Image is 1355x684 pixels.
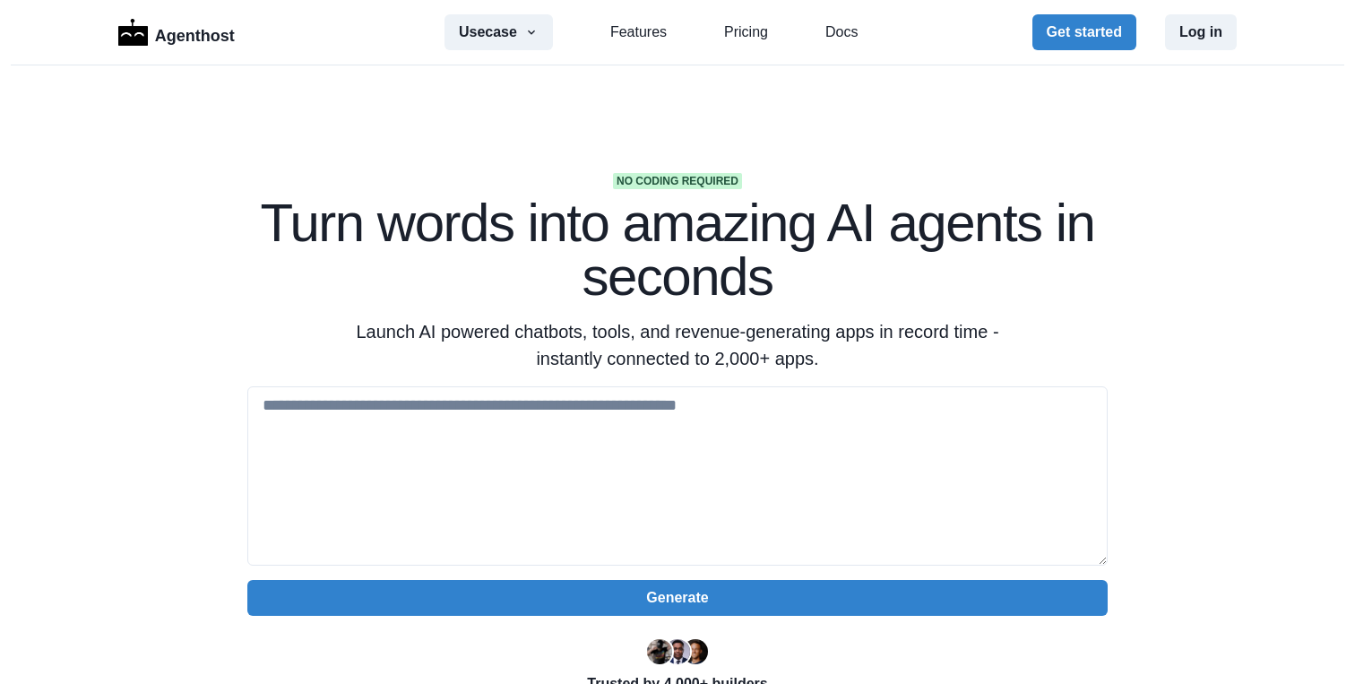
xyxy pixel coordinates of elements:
[247,196,1108,304] h1: Turn words into amazing AI agents in seconds
[118,17,235,48] a: LogoAgenthost
[1032,14,1136,50] button: Get started
[825,22,858,43] a: Docs
[155,17,235,48] p: Agenthost
[613,173,742,189] span: No coding required
[647,639,672,664] img: Ryan Florence
[118,19,148,46] img: Logo
[665,639,690,664] img: Segun Adebayo
[724,22,768,43] a: Pricing
[444,14,553,50] button: Usecase
[247,580,1108,616] button: Generate
[610,22,667,43] a: Features
[333,318,1022,372] p: Launch AI powered chatbots, tools, and revenue-generating apps in record time - instantly connect...
[683,639,708,664] img: Kent Dodds
[1165,14,1237,50] button: Log in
